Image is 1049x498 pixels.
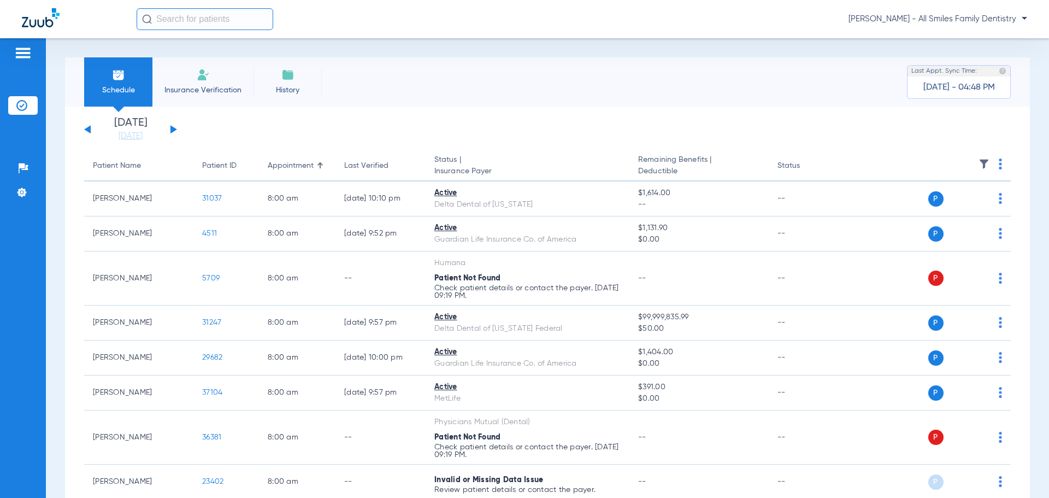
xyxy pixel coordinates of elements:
[999,159,1002,169] img: group-dot-blue.svg
[769,341,842,376] td: --
[84,341,193,376] td: [PERSON_NAME]
[638,358,759,370] span: $0.00
[638,478,646,485] span: --
[434,199,621,210] div: Delta Dental of [US_STATE]
[769,376,842,411] td: --
[259,251,335,306] td: 8:00 AM
[202,230,217,237] span: 4511
[848,14,1027,25] span: [PERSON_NAME] - All Smiles Family Dentistry
[999,432,1002,443] img: group-dot-blue.svg
[259,411,335,465] td: 8:00 AM
[999,228,1002,239] img: group-dot-blue.svg
[84,181,193,216] td: [PERSON_NAME]
[911,66,977,77] span: Last Appt. Sync Time:
[434,443,621,459] p: Check patient details or contact the payer. [DATE] 09:19 PM.
[999,352,1002,363] img: group-dot-blue.svg
[434,234,621,245] div: Guardian Life Insurance Co. of America
[769,411,842,465] td: --
[638,199,759,210] span: --
[259,181,335,216] td: 8:00 AM
[434,323,621,335] div: Delta Dental of [US_STATE] Federal
[638,274,646,282] span: --
[161,85,245,96] span: Insurance Verification
[999,67,1006,75] img: last sync help info
[928,350,944,366] span: P
[769,181,842,216] td: --
[344,160,388,172] div: Last Verified
[434,486,621,494] p: Review patient details or contact the payer.
[335,216,426,251] td: [DATE] 9:52 PM
[268,160,327,172] div: Appointment
[769,216,842,251] td: --
[638,433,646,441] span: --
[629,151,768,181] th: Remaining Benefits |
[928,385,944,401] span: P
[84,216,193,251] td: [PERSON_NAME]
[202,160,237,172] div: Patient ID
[335,181,426,216] td: [DATE] 10:10 PM
[434,433,500,441] span: Patient Not Found
[769,151,842,181] th: Status
[638,166,759,177] span: Deductible
[999,193,1002,204] img: group-dot-blue.svg
[928,315,944,331] span: P
[344,160,417,172] div: Last Verified
[923,82,995,93] span: [DATE] - 04:48 PM
[434,417,621,428] div: Physicians Mutual (Dental)
[335,341,426,376] td: [DATE] 10:00 PM
[84,306,193,341] td: [PERSON_NAME]
[638,188,759,199] span: $1,614.00
[202,389,222,396] span: 37104
[434,393,621,405] div: MetLife
[928,474,944,490] span: P
[259,376,335,411] td: 8:00 AM
[434,347,621,358] div: Active
[202,354,222,361] span: 29682
[638,393,759,405] span: $0.00
[994,446,1049,498] iframe: Chat Widget
[979,159,989,169] img: filter.svg
[14,46,32,60] img: hamburger-icon
[928,430,944,445] span: P
[928,226,944,242] span: P
[84,376,193,411] td: [PERSON_NAME]
[434,257,621,269] div: Humana
[93,160,185,172] div: Patient Name
[434,274,500,282] span: Patient Not Found
[202,274,220,282] span: 5709
[268,160,314,172] div: Appointment
[281,68,294,81] img: History
[999,317,1002,328] img: group-dot-blue.svg
[434,284,621,300] p: Check patient details or contact the payer. [DATE] 09:19 PM.
[112,68,125,81] img: Schedule
[335,376,426,411] td: [DATE] 9:57 PM
[434,382,621,393] div: Active
[202,433,221,441] span: 36381
[638,382,759,393] span: $391.00
[335,411,426,465] td: --
[98,131,163,142] a: [DATE]
[259,341,335,376] td: 8:00 AM
[262,85,314,96] span: History
[434,476,543,484] span: Invalid or Missing Data Issue
[84,411,193,465] td: [PERSON_NAME]
[434,166,621,177] span: Insurance Payer
[638,323,759,335] span: $50.00
[999,273,1002,284] img: group-dot-blue.svg
[434,312,621,323] div: Active
[22,8,60,27] img: Zuub Logo
[434,358,621,370] div: Guardian Life Insurance Co. of America
[137,8,273,30] input: Search for patients
[928,271,944,286] span: P
[92,85,144,96] span: Schedule
[93,160,141,172] div: Patient Name
[197,68,210,81] img: Manual Insurance Verification
[434,188,621,199] div: Active
[638,234,759,245] span: $0.00
[434,222,621,234] div: Active
[638,222,759,234] span: $1,131.90
[202,319,221,326] span: 31247
[638,312,759,323] span: $99,999,835.99
[769,251,842,306] td: --
[259,306,335,341] td: 8:00 AM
